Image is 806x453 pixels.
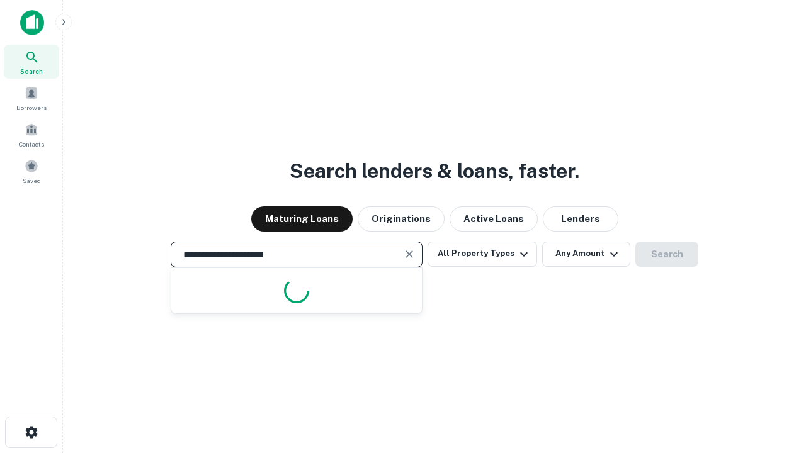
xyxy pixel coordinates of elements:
[4,81,59,115] a: Borrowers
[4,45,59,79] a: Search
[23,176,41,186] span: Saved
[542,242,630,267] button: Any Amount
[290,156,579,186] h3: Search lenders & loans, faster.
[20,10,44,35] img: capitalize-icon.png
[358,206,445,232] button: Originations
[450,206,538,232] button: Active Loans
[400,245,418,263] button: Clear
[251,206,353,232] button: Maturing Loans
[428,242,537,267] button: All Property Types
[16,103,47,113] span: Borrowers
[20,66,43,76] span: Search
[4,154,59,188] a: Saved
[4,118,59,152] a: Contacts
[19,139,44,149] span: Contacts
[543,206,618,232] button: Lenders
[743,352,806,413] iframe: Chat Widget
